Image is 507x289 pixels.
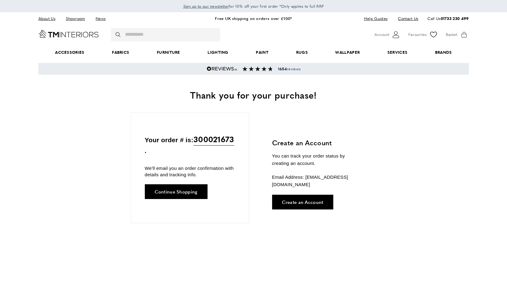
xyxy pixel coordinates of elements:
button: Search [116,28,122,41]
span: 300021673 [193,133,234,146]
a: Showroom [61,14,89,23]
a: About Us [38,14,60,23]
a: News [91,14,110,23]
span: Continue Shopping [155,189,198,194]
strong: 1654 [278,66,287,72]
p: Your order # is: . [145,133,235,156]
a: Furniture [143,43,194,62]
span: for 10% off your first order *Only applies to full RRP [183,3,324,9]
span: Create an Account [282,200,323,204]
a: Paint [242,43,282,62]
a: Free UK shipping on orders over £100* [215,15,292,21]
a: Sign up to our newsletter [183,3,229,9]
a: Go to Home page [38,30,99,38]
a: Wallpaper [322,43,374,62]
a: Services [374,43,421,62]
h3: Create an Account [272,138,363,147]
a: Create an Account [272,195,333,209]
span: reviews [278,66,300,71]
span: Account [374,31,389,38]
a: Rugs [282,43,322,62]
img: Reviews section [242,66,273,71]
p: You can track your order status by creating an account. [272,152,363,167]
a: Favourites [408,30,438,39]
a: Brands [421,43,465,62]
a: Continue Shopping [145,184,208,199]
span: Favourites [408,31,427,38]
span: Accessories [41,43,98,62]
a: Contact Us [393,14,418,23]
img: Reviews.io 5 stars [207,66,237,71]
p: We'll email you an order confirmation with details and tracking info. [145,165,235,178]
a: Lighting [194,43,242,62]
span: Thank you for your purchase! [190,88,317,101]
p: Call Us [427,15,469,22]
a: Fabrics [98,43,143,62]
p: Email Address: [EMAIL_ADDRESS][DOMAIN_NAME] [272,174,363,188]
a: 01733 230 499 [441,15,469,21]
a: Help Guides [359,14,392,23]
button: Customer Account [374,30,401,39]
